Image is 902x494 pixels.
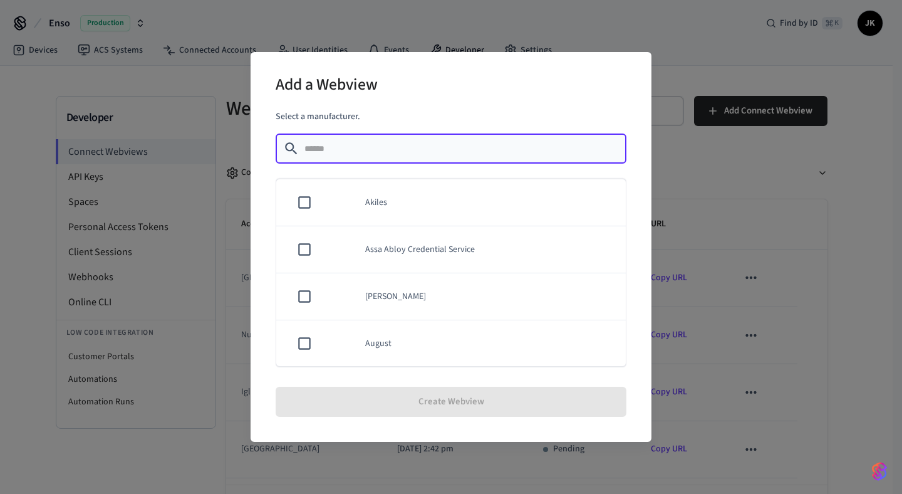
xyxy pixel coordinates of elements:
[872,461,887,481] img: SeamLogoGradient.69752ec5.svg
[350,320,626,367] td: August
[276,110,626,124] p: Select a manufacturer.
[350,273,626,320] td: [PERSON_NAME]
[276,67,378,105] h2: Add a Webview
[350,179,626,226] td: Akiles
[350,226,626,273] td: Assa Abloy Credential Service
